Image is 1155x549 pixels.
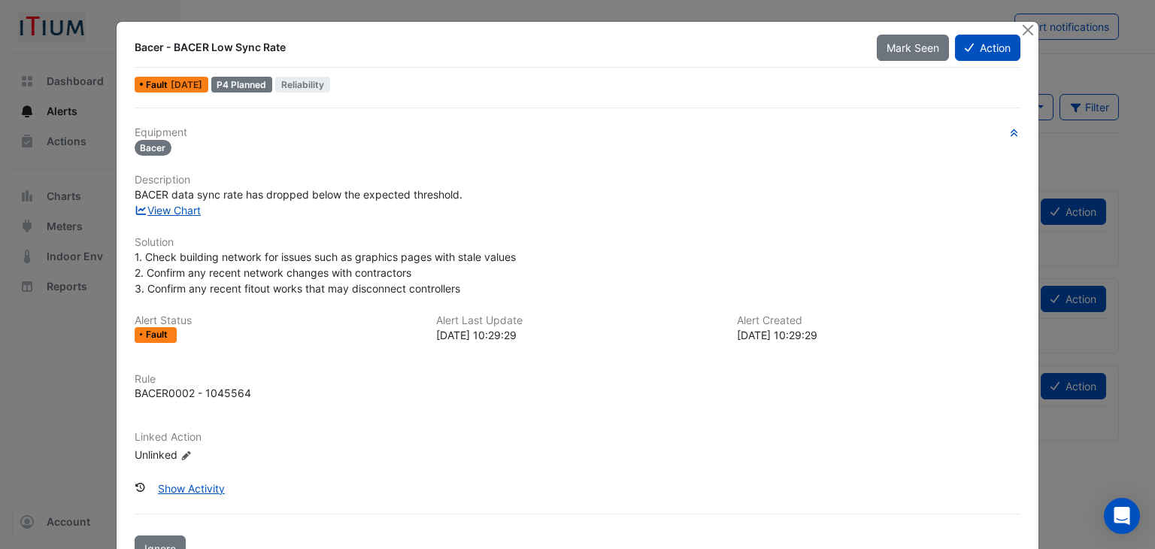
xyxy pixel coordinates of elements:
div: P4 Planned [211,77,273,93]
span: BACER data sync rate has dropped below the expected threshold. [135,188,462,201]
h6: Linked Action [135,431,1021,444]
fa-icon: Edit Linked Action [180,450,192,461]
h6: Alert Last Update [436,314,720,327]
span: Fault [146,330,171,339]
div: Open Intercom Messenger [1104,498,1140,534]
span: Bacer [135,140,172,156]
h6: Equipment [135,126,1021,139]
div: Bacer - BACER Low Sync Rate [135,40,859,55]
h6: Alert Created [737,314,1020,327]
span: 1. Check building network for issues such as graphics pages with stale values 2. Confirm any rece... [135,250,516,295]
button: Close [1020,22,1035,38]
span: Mark Seen [887,41,939,54]
span: Fault [146,80,171,89]
h6: Rule [135,373,1021,386]
span: Reliability [275,77,330,93]
div: Unlinked [135,447,315,463]
span: Fri 03-Oct-2025 10:29 AEST [171,79,202,90]
h6: Solution [135,236,1021,249]
div: BACER0002 - 1045564 [135,385,251,401]
h6: Alert Status [135,314,418,327]
h6: Description [135,174,1021,187]
a: View Chart [135,204,202,217]
div: [DATE] 10:29:29 [436,327,720,343]
button: Action [955,35,1020,61]
button: Show Activity [148,475,235,502]
div: [DATE] 10:29:29 [737,327,1020,343]
button: Mark Seen [877,35,949,61]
